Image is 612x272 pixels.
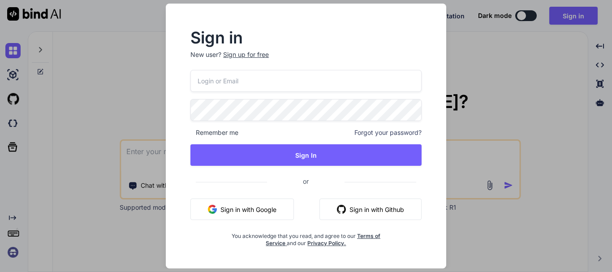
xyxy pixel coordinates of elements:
button: Sign in with Github [319,199,422,220]
img: google [208,205,217,214]
button: Sign In [190,144,422,166]
p: New user? [190,50,422,70]
h2: Sign in [190,30,422,45]
span: Forgot your password? [354,128,422,137]
a: Terms of Service [266,233,380,246]
div: Sign up for free [223,50,269,59]
span: Remember me [190,128,238,137]
img: github [337,205,346,214]
button: Sign in with Google [190,199,294,220]
div: You acknowledge that you read, and agree to our and our [229,227,383,247]
a: Privacy Policy. [307,240,346,246]
input: Login or Email [190,70,422,92]
span: or [267,170,345,192]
